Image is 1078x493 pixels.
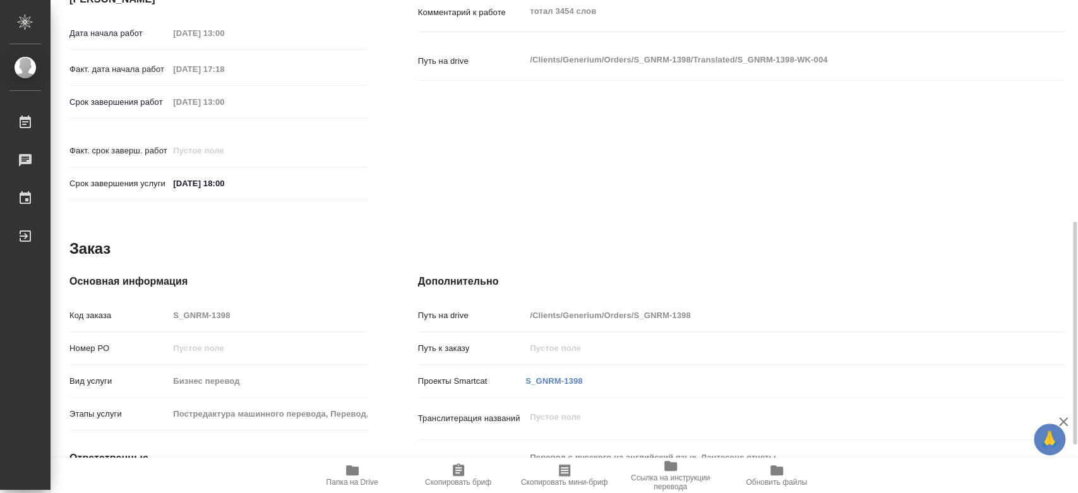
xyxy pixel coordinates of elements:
[525,376,582,386] a: S_GNRM-1398
[405,458,512,493] button: Скопировать бриф
[425,478,491,487] span: Скопировать бриф
[1034,424,1065,455] button: 🙏
[299,458,405,493] button: Папка на Drive
[169,141,279,160] input: Пустое поле
[169,60,279,78] input: Пустое поле
[418,412,526,425] p: Транслитерация названий
[69,342,169,355] p: Номер РО
[69,309,169,322] p: Код заказа
[512,458,618,493] button: Скопировать мини-бриф
[525,306,1010,324] input: Пустое поле
[418,342,526,355] p: Путь к заказу
[525,339,1010,357] input: Пустое поле
[69,408,169,420] p: Этапы услуги
[418,309,526,322] p: Путь на drive
[69,375,169,388] p: Вид услуги
[169,306,367,324] input: Пустое поле
[625,473,716,491] span: Ссылка на инструкции перевода
[618,458,724,493] button: Ссылка на инструкции перевода
[521,478,608,487] span: Скопировать мини-бриф
[326,478,378,487] span: Папка на Drive
[69,27,169,40] p: Дата начала работ
[69,96,169,109] p: Срок завершения работ
[418,375,526,388] p: Проекты Smartcat
[69,145,169,157] p: Факт. срок заверш. работ
[169,339,367,357] input: Пустое поле
[169,24,279,42] input: Пустое поле
[724,458,830,493] button: Обновить файлы
[525,49,1010,71] textarea: /Clients/Generium/Orders/S_GNRM-1398/Translated/S_GNRM-1398-WK-004
[69,177,169,190] p: Срок завершения услуги
[169,174,279,193] input: ✎ Введи что-нибудь
[169,372,367,390] input: Пустое поле
[69,63,169,76] p: Факт. дата начала работ
[418,274,1064,289] h4: Дополнительно
[169,405,367,423] input: Пустое поле
[746,478,807,487] span: Обновить файлы
[69,239,111,259] h2: Заказ
[525,1,1010,22] textarea: тотал 3454 слов
[69,274,368,289] h4: Основная информация
[1039,426,1060,453] span: 🙏
[418,55,526,68] p: Путь на drive
[169,93,279,111] input: Пустое поле
[69,451,368,466] h4: Ответственные
[418,6,526,19] p: Комментарий к работе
